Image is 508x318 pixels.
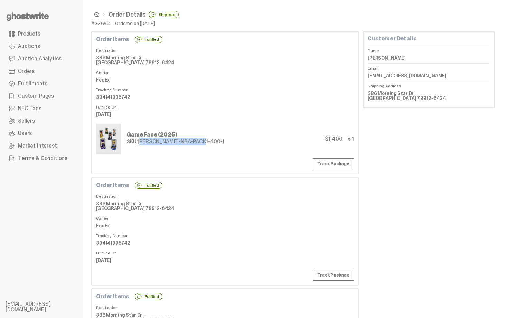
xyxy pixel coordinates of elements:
[135,293,162,300] div: Fulfilled
[135,182,162,189] div: Fulfilled
[368,88,490,103] dd: 386 Morning Star Dr [GEOGRAPHIC_DATA] 79912-6424
[18,56,62,62] span: Auction Analytics
[18,44,40,49] span: Auctions
[6,140,77,152] a: Market Interest
[6,102,77,115] a: NFC Tags
[96,85,354,92] dt: Tracking Number
[368,35,416,42] b: Customer Details
[6,152,77,165] a: Terms & Conditions
[96,303,354,310] dt: Destination
[126,138,138,145] span: SKU:
[313,270,354,281] a: Track Package
[18,81,47,86] span: Fulfillments
[325,136,342,142] div: $1,400
[115,21,155,26] div: Ordered on [DATE]
[368,46,490,53] dt: Name
[96,255,354,265] dd: [DATE]
[6,127,77,140] a: Users
[6,53,77,65] a: Auction Analytics
[6,28,77,40] a: Products
[135,36,162,43] div: Fulfilled
[96,92,354,102] dd: 394141995742
[18,68,35,74] span: Orders
[96,198,354,214] dd: 386 Morning Star Dr [GEOGRAPHIC_DATA] 79912-6424
[313,158,354,169] a: Track Package
[368,71,490,81] dd: [EMAIL_ADDRESS][DOMAIN_NAME]
[368,53,490,63] dd: [PERSON_NAME]
[96,75,354,85] dd: FedEx
[126,139,224,144] div: [PERSON_NAME]-NBA-PACK1-400-1
[96,231,354,238] dt: Tracking Number
[96,221,354,231] dd: FedEx
[96,37,129,42] b: Order Items
[96,191,354,198] dt: Destination
[18,93,54,99] span: Custom Pages
[96,214,354,221] dt: Carrier
[6,65,77,77] a: Orders
[368,81,490,88] dt: Shipping Address
[348,136,354,142] div: x 1
[96,53,354,68] dd: 386 Morning Star Dr [GEOGRAPHIC_DATA] 79912-6424
[18,31,40,37] span: Products
[97,125,120,153] img: NBA-400-HG-Main.png
[96,102,354,109] dt: Fulfilled On
[6,301,88,312] li: [EMAIL_ADDRESS][DOMAIN_NAME]
[368,63,490,71] dt: Email
[126,132,224,138] div: Game Face (2025)
[6,40,77,53] a: Auctions
[6,90,77,102] a: Custom Pages
[96,183,129,188] b: Order Items
[96,238,354,248] dd: 394141995742
[100,11,179,18] li: Order Details
[18,143,57,149] span: Market Interest
[96,46,354,53] dt: Destination
[96,109,354,120] dd: [DATE]
[6,77,77,90] a: Fulfillments
[6,115,77,127] a: Sellers
[96,68,354,75] dt: Carrier
[149,11,179,18] div: Shipped
[18,106,41,111] span: NFC Tags
[18,131,32,136] span: Users
[96,248,354,255] dt: Fulfilled On
[18,118,35,124] span: Sellers
[91,21,110,26] div: #GZ6VC
[96,294,129,299] b: Order Items
[18,156,67,161] span: Terms & Conditions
